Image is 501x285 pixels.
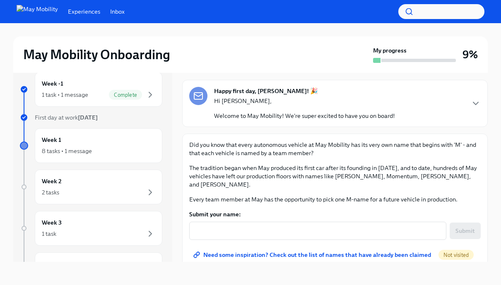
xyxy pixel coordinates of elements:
div: 2 tasks [42,188,59,196]
span: Complete [109,92,142,98]
a: Inbox [110,7,125,16]
h3: 9% [462,47,478,62]
a: Week 31 task [20,211,162,246]
a: Experiences [68,7,100,16]
a: First day at work[DATE] [20,113,162,122]
a: Week 18 tasks • 1 message [20,128,162,163]
img: May Mobility [17,5,58,18]
p: The tradition began when May produced its first car after its founding in [DATE], and to date, hu... [189,164,481,189]
strong: Happy first day, [PERSON_NAME]! 🎉 [214,87,318,95]
h2: May Mobility Onboarding [23,46,170,63]
p: Did you know that every autonomous vehicle at May Mobility has its very own name that begins with... [189,141,481,157]
p: Hi [PERSON_NAME], [214,97,395,105]
h6: Week 3 [42,218,62,227]
p: Welcome to May Mobility! We're super excited to have you on board! [214,112,395,120]
span: Need some inspiration? Check out the list of names that have already been claimed [195,251,431,259]
a: Week -11 task • 1 messageComplete [20,72,162,107]
a: Week 22 tasks [20,170,162,204]
h6: Week 1 [42,135,61,144]
strong: [DATE] [78,114,98,121]
div: 1 task • 1 message [42,91,88,99]
div: 1 task [42,230,56,238]
h6: Week 4 [42,259,62,268]
span: Not visited [438,252,474,258]
label: Submit your name: [189,210,481,218]
div: 8 tasks • 1 message [42,147,92,155]
a: Need some inspiration? Check out the list of names that have already been claimed [189,247,437,263]
h6: Week 2 [42,177,62,186]
strong: My progress [373,46,407,55]
span: First day at work [35,114,98,121]
p: Every team member at May has the opportunity to pick one M-name for a future vehicle in production. [189,195,481,204]
h6: Week -1 [42,79,63,88]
